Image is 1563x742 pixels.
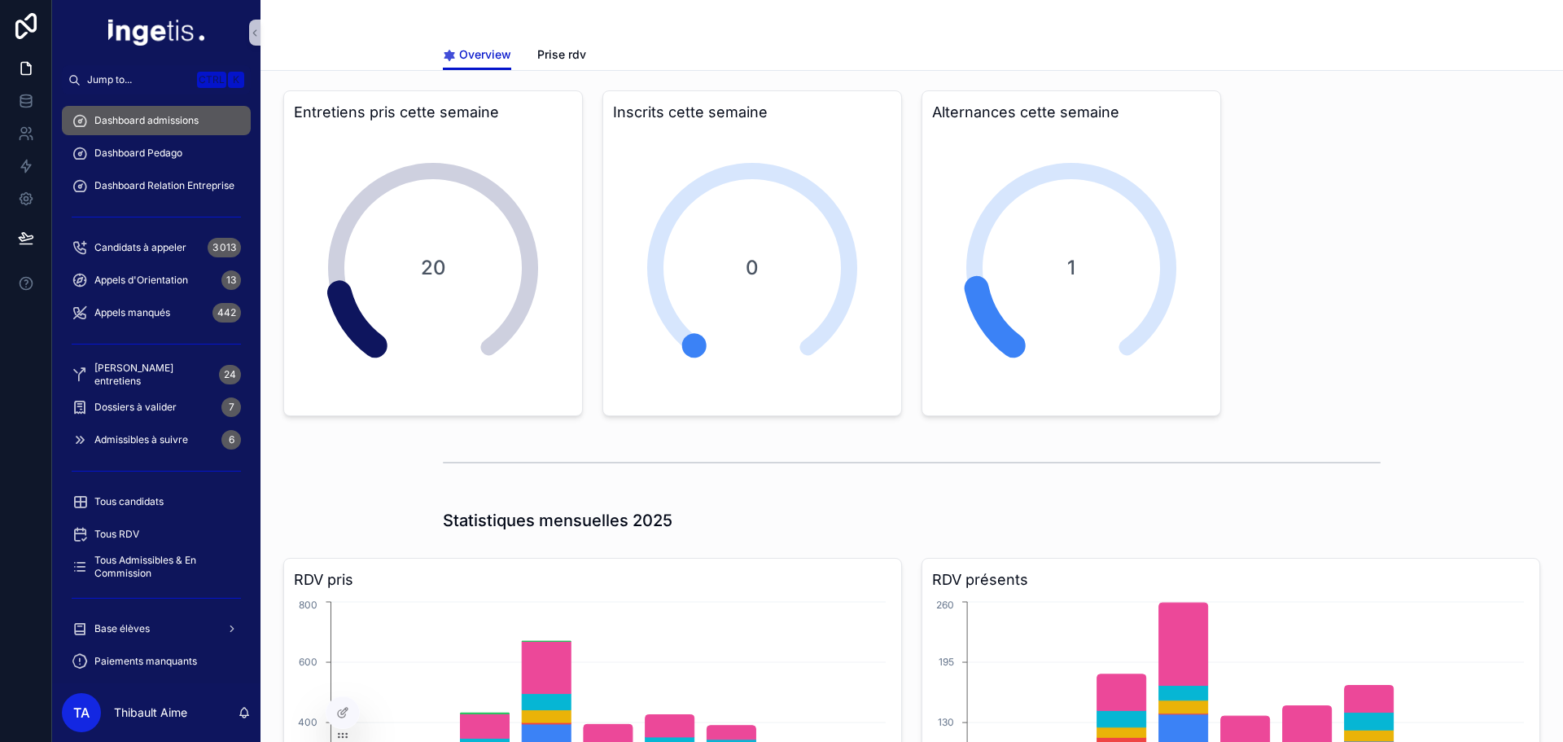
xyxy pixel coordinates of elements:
img: App logo [108,20,204,46]
span: Tous Admissibles & En Commission [94,554,234,580]
a: Paiements manquants [62,647,251,676]
div: 13 [221,270,241,290]
span: Tous candidats [94,495,164,508]
a: Tous RDV [62,520,251,549]
span: Dashboard admissions [94,114,199,127]
div: scrollable content [52,94,260,683]
h3: Inscrits cette semaine [613,101,891,124]
a: Dashboard admissions [62,106,251,135]
span: Tous RDV [94,528,139,541]
div: 24 [219,365,241,384]
a: Dossiers à valider7 [62,393,251,422]
span: Jump to... [87,73,190,86]
h3: Entretiens pris cette semaine [294,101,572,124]
span: Dashboard Pedago [94,147,182,160]
span: 20 [421,255,446,281]
h1: Statistiques mensuelles 2025 [443,509,672,532]
button: Jump to...CtrlK [62,65,251,94]
span: Appels manqués [94,306,170,319]
div: 7 [221,397,241,417]
span: Prise rdv [537,46,586,63]
h3: RDV présents [932,569,1530,591]
a: Candidats à appeler3 013 [62,233,251,262]
span: 1 [1067,255,1075,281]
tspan: 800 [299,599,317,611]
span: Admissibles à suivre [94,433,188,446]
span: [PERSON_NAME] entretiens [94,362,212,388]
span: 0 [746,255,759,281]
span: Appels d'Orientation [94,274,188,287]
a: Appels manqués442 [62,298,251,327]
span: Base élèves [94,622,150,635]
span: Ctrl [197,72,226,88]
tspan: 260 [936,599,954,611]
span: TA [73,703,90,722]
div: 442 [212,303,241,323]
div: 3 013 [208,238,241,257]
tspan: 195 [939,656,954,668]
span: Dossiers à valider [94,401,177,414]
tspan: 130 [938,716,954,728]
a: Base élèves [62,614,251,643]
tspan: 400 [298,716,317,728]
h3: Alternances cette semaine [932,101,1211,124]
span: Dashboard Relation Entreprise [94,179,234,192]
span: Paiements manquants [94,655,197,668]
span: Overview [459,46,511,63]
p: Thibault Aime [114,705,187,721]
a: Appels d'Orientation13 [62,266,251,295]
a: Dashboard Pedago [62,138,251,168]
a: Prise rdv [537,40,586,72]
a: Overview [443,40,511,71]
span: Candidats à appeler [94,241,186,254]
div: 6 [221,430,241,450]
a: Admissibles à suivre6 [62,425,251,454]
tspan: 600 [299,656,317,668]
a: Tous Admissibles & En Commission [62,552,251,582]
a: [PERSON_NAME] entretiens24 [62,360,251,389]
h3: RDV pris [294,569,891,591]
a: Tous candidats [62,487,251,516]
a: Dashboard Relation Entreprise [62,171,251,200]
span: K [230,73,243,86]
